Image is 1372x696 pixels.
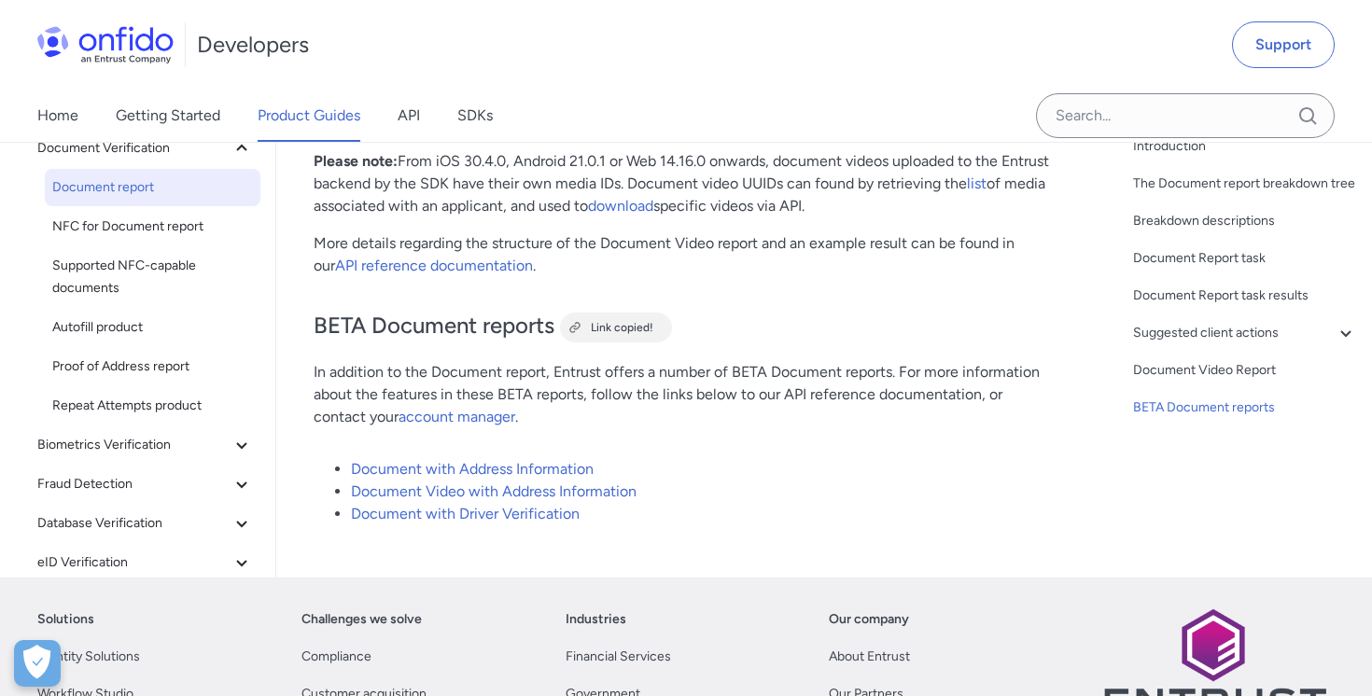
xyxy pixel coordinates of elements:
[30,505,260,542] button: Database Verification
[37,434,231,456] span: Biometrics Verification
[52,216,253,238] span: NFC for Document report
[52,255,253,299] span: Supported NFC-capable documents
[45,169,260,206] a: Document report
[30,544,260,581] button: eID Verification
[1133,135,1357,158] a: Introduction
[45,309,260,346] a: Autofill product
[37,551,231,574] span: eID Verification
[1232,21,1335,68] a: Support
[1133,210,1357,232] a: Breakdown descriptions
[37,137,231,160] span: Document Verification
[1133,173,1357,195] a: The Document report breakdown tree
[45,208,260,245] a: NFC for Document report
[399,408,515,425] a: account manager
[197,30,309,60] h1: Developers
[1133,247,1357,270] a: Document Report task
[351,460,594,478] a: Document with Address Information
[14,640,61,687] div: Cookie Preferences
[37,90,78,142] a: Home
[588,197,653,215] a: download
[566,608,626,631] a: Industries
[52,355,253,378] span: Proof of Address report
[314,152,398,170] strong: Please note:
[116,90,220,142] a: Getting Started
[258,90,360,142] a: Product Guides
[37,26,174,63] img: Onfido Logo
[566,646,671,668] a: Financial Services
[30,130,260,167] button: Document Verification
[1036,93,1335,138] input: Onfido search input field
[829,646,910,668] a: About Entrust
[314,361,1055,428] p: In addition to the Document report, Entrust offers a number of BETA Document reports. For more in...
[52,316,253,339] span: Autofill product
[37,473,231,495] span: Fraud Detection
[457,90,493,142] a: SDKs
[314,311,1055,342] h2: BETA Document reports
[351,505,580,522] a: Document with Driver Verification
[52,395,253,417] span: Repeat Attempts product
[314,232,1055,277] p: More details regarding the structure of the Document Video report and an example result can be fo...
[1133,285,1357,307] a: Document Report task results
[1133,359,1357,382] a: Document Video Report
[301,608,422,631] a: Challenges we solve
[37,512,231,535] span: Database Verification
[351,482,637,500] a: Document Video with Address Information
[37,646,140,668] a: Identity Solutions
[1133,397,1357,419] a: BETA Document reports
[30,466,260,503] button: Fraud Detection
[829,608,909,631] a: Our company
[52,176,253,199] span: Document report
[14,640,61,687] button: Open Preferences
[301,646,371,668] a: Compliance
[335,257,533,274] a: API reference documentation
[591,313,656,342] div: Link copied!
[314,150,1055,217] p: From iOS 30.4.0, Android 21.0.1 or Web 14.16.0 onwards, document videos uploaded to the Entrust b...
[37,608,94,631] a: Solutions
[967,174,987,192] a: list
[45,387,260,425] a: Repeat Attempts product
[45,247,260,307] a: Supported NFC-capable documents
[30,426,260,464] button: Biometrics Verification
[45,348,260,385] a: Proof of Address report
[398,90,420,142] a: API
[1133,322,1357,344] a: Suggested client actions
